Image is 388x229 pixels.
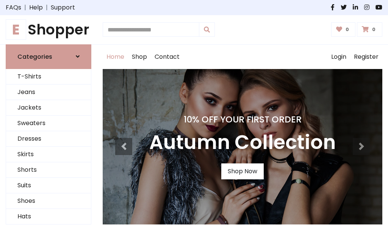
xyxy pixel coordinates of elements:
[344,26,351,33] span: 0
[43,3,51,12] span: |
[221,163,264,179] a: Shop Now
[6,3,21,12] a: FAQs
[29,3,43,12] a: Help
[6,116,91,131] a: Sweaters
[6,147,91,162] a: Skirts
[21,3,29,12] span: |
[6,69,91,85] a: T-Shirts
[17,53,52,60] h6: Categories
[370,26,377,33] span: 0
[327,45,350,69] a: Login
[6,85,91,100] a: Jeans
[331,22,356,37] a: 0
[6,100,91,116] a: Jackets
[350,45,382,69] a: Register
[6,21,91,38] h1: Shopper
[51,3,75,12] a: Support
[149,114,336,125] h4: 10% Off Your First Order
[103,45,128,69] a: Home
[6,131,91,147] a: Dresses
[357,22,382,37] a: 0
[6,193,91,209] a: Shoes
[6,162,91,178] a: Shorts
[128,45,151,69] a: Shop
[6,19,26,40] span: E
[6,178,91,193] a: Suits
[6,21,91,38] a: EShopper
[6,44,91,69] a: Categories
[149,131,336,154] h3: Autumn Collection
[151,45,183,69] a: Contact
[6,209,91,224] a: Hats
